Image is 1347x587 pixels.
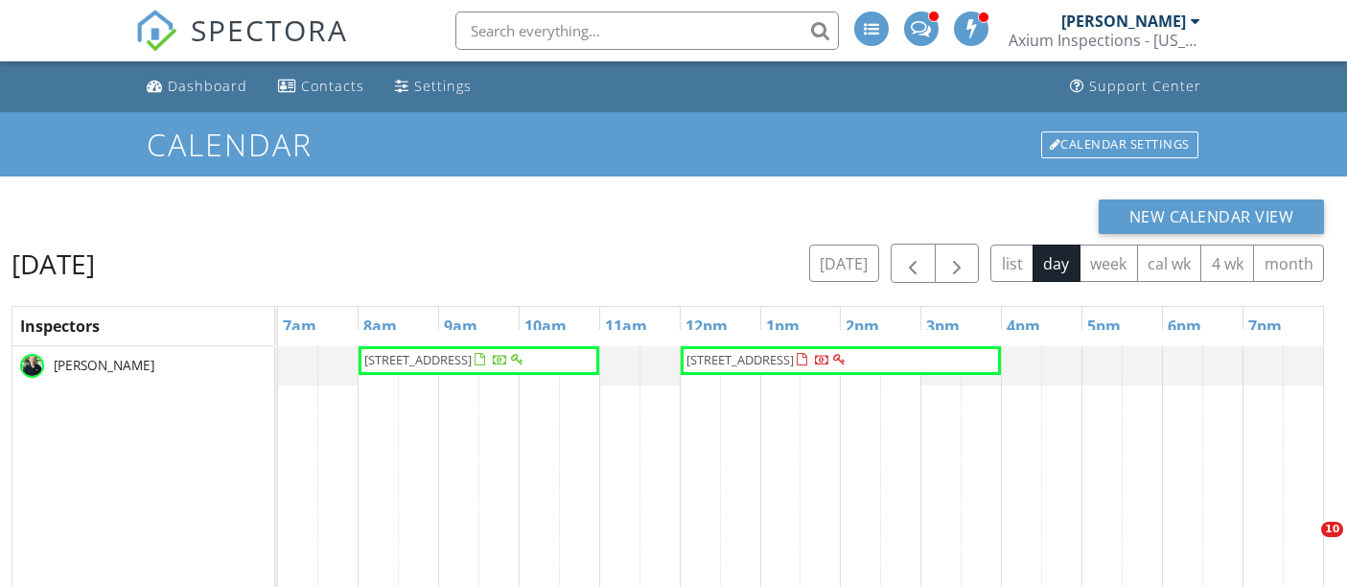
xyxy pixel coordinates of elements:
[841,311,884,341] a: 2pm
[168,77,247,95] div: Dashboard
[809,245,879,282] button: [DATE]
[439,311,482,341] a: 9am
[278,311,321,341] a: 7am
[520,311,571,341] a: 10am
[1089,77,1201,95] div: Support Center
[1033,245,1080,282] button: day
[1039,129,1200,160] a: Calendar Settings
[761,311,804,341] a: 1pm
[1009,31,1200,50] div: Axium Inspections - Colorado
[135,10,177,52] img: The Best Home Inspection Software - Spectora
[301,77,364,95] div: Contacts
[681,311,732,341] a: 12pm
[1253,245,1324,282] button: month
[935,244,980,283] button: Next day
[1061,12,1186,31] div: [PERSON_NAME]
[921,311,964,341] a: 3pm
[891,244,936,283] button: Previous day
[270,69,372,105] a: Contacts
[359,311,402,341] a: 8am
[1200,245,1254,282] button: 4 wk
[147,128,1199,161] h1: Calendar
[1282,522,1328,568] iframe: Intercom live chat
[600,311,652,341] a: 11am
[1041,131,1198,158] div: Calendar Settings
[139,69,255,105] a: Dashboard
[364,351,472,368] span: [STREET_ADDRESS]
[1080,245,1138,282] button: week
[1082,311,1126,341] a: 5pm
[414,77,472,95] div: Settings
[1163,311,1206,341] a: 6pm
[50,356,158,375] span: [PERSON_NAME]
[1002,311,1045,341] a: 4pm
[135,26,348,66] a: SPECTORA
[1137,245,1202,282] button: cal wk
[12,245,95,283] h2: [DATE]
[20,316,100,337] span: Inspectors
[1243,311,1287,341] a: 7pm
[1321,522,1343,537] span: 10
[990,245,1033,282] button: list
[1099,200,1325,234] button: New Calendar View
[455,12,839,50] input: Search everything...
[191,10,348,50] span: SPECTORA
[387,69,479,105] a: Settings
[20,354,44,378] img: tim_krapfl_2.jpeg
[686,351,794,368] span: [STREET_ADDRESS]
[1062,69,1209,105] a: Support Center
